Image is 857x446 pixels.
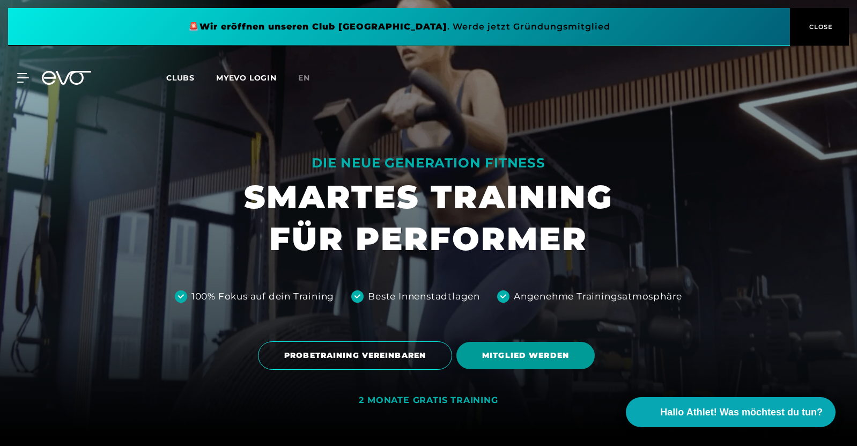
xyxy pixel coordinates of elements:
[660,405,823,420] span: Hallo Athlet! Was möchtest du tun?
[514,290,682,304] div: Angenehme Trainingsatmosphäre
[298,73,310,83] span: en
[807,22,833,32] span: CLOSE
[244,155,613,172] div: DIE NEUE GENERATION FITNESS
[284,350,426,361] span: PROBETRAINING VEREINBAREN
[191,290,334,304] div: 100% Fokus auf dein Training
[368,290,480,304] div: Beste Innenstadtlagen
[359,395,498,406] div: 2 MONATE GRATIS TRAINING
[258,333,456,378] a: PROBETRAINING VEREINBAREN
[456,334,599,377] a: MITGLIED WERDEN
[166,73,195,83] span: Clubs
[298,72,323,84] a: en
[482,350,569,361] span: MITGLIED WERDEN
[216,73,277,83] a: MYEVO LOGIN
[244,176,613,260] h1: SMARTES TRAINING FÜR PERFORMER
[626,397,836,427] button: Hallo Athlet! Was möchtest du tun?
[790,8,849,46] button: CLOSE
[166,72,216,83] a: Clubs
